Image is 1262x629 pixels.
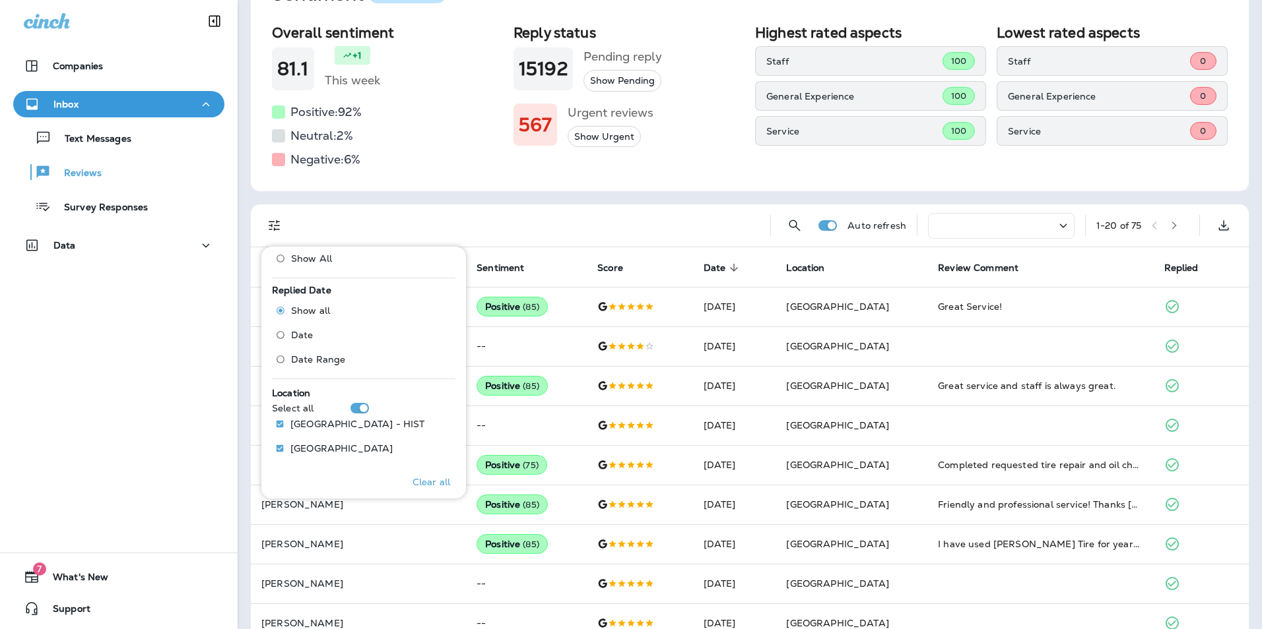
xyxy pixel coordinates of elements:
p: Text Messages [51,133,131,146]
p: +1 [352,49,362,62]
div: Filters [261,239,466,498]
span: [GEOGRAPHIC_DATA] [786,617,888,629]
p: Survey Responses [51,202,148,214]
button: Show Pending [583,70,661,92]
span: 100 [951,55,966,67]
span: 0 [1200,90,1206,102]
td: -- [466,564,587,603]
td: -- [466,326,587,366]
span: Review Comment [938,262,1036,274]
span: Sentiment [477,262,541,274]
span: ( 85 ) [523,539,539,550]
h1: 15192 [519,58,568,80]
div: 1 - 20 of 75 [1096,220,1141,231]
p: [PERSON_NAME] [261,499,455,510]
button: 7What's New [13,564,224,590]
span: 7 [33,562,46,576]
p: [PERSON_NAME] [261,618,455,628]
td: [DATE] [693,366,776,405]
span: What's New [40,572,108,587]
span: [GEOGRAPHIC_DATA] [786,419,888,431]
p: Staff [766,56,943,67]
span: [GEOGRAPHIC_DATA] [786,459,888,471]
td: [DATE] [693,524,776,564]
p: [GEOGRAPHIC_DATA] [290,443,393,454]
button: Support [13,595,224,622]
button: Text Messages [13,124,224,152]
div: Positive [477,455,547,475]
td: [DATE] [693,287,776,326]
h1: 567 [519,114,552,136]
p: Service [1008,126,1190,136]
button: Survey Responses [13,193,224,220]
div: Friendly and professional service! Thanks Ron! [938,498,1143,511]
p: Auto refresh [847,220,906,231]
span: ( 75 ) [523,460,539,471]
span: [GEOGRAPHIC_DATA] [786,498,888,510]
h1: 81.1 [277,58,309,80]
div: Sentiment [251,19,1249,191]
span: Replied [1164,262,1199,274]
span: Location [272,387,310,399]
button: Show Urgent [568,126,641,148]
span: Show All [291,253,332,264]
span: Location [786,262,842,274]
span: Support [40,603,90,619]
p: Companies [53,61,103,71]
span: [GEOGRAPHIC_DATA] [786,380,888,392]
span: Date [291,330,314,340]
div: Completed requested tire repair and oil change and customer service was very good [938,458,1143,471]
span: 0 [1200,55,1206,67]
span: [GEOGRAPHIC_DATA] [786,538,888,550]
button: Data [13,232,224,258]
span: [GEOGRAPHIC_DATA] [786,340,888,352]
span: 100 [951,90,966,102]
span: Date [704,262,726,274]
button: Inbox [13,91,224,117]
button: Search Reviews [781,212,808,239]
div: I have used Jensen Tire for years and have always had excellent service. [938,537,1143,551]
button: Companies [13,53,224,79]
h2: Lowest rated aspects [997,24,1228,41]
span: Sentiment [477,262,524,274]
span: ( 85 ) [523,499,539,510]
p: Clear all [413,477,450,487]
span: [GEOGRAPHIC_DATA] [786,301,888,313]
td: [DATE] [693,326,776,366]
p: Service [766,126,943,136]
h5: Neutral: 2 % [290,125,353,146]
p: Select all [272,403,314,413]
div: Positive [477,376,548,396]
td: [DATE] [693,405,776,445]
span: Review Comment [938,262,1018,274]
p: General Experience [1008,91,1190,102]
p: Reviews [51,167,102,180]
h5: Negative: 6 % [290,149,360,170]
span: Score [597,262,623,274]
td: [DATE] [693,485,776,524]
div: Positive [477,534,548,554]
h2: Overall sentiment [272,24,503,41]
button: Clear all [407,465,455,498]
span: 100 [951,125,966,136]
p: [PERSON_NAME] [261,578,455,589]
span: Date [704,262,743,274]
button: Export as CSV [1211,212,1237,239]
span: Show all [291,305,330,316]
h5: This week [325,70,380,91]
span: Replied [1164,262,1216,274]
button: Filters [261,212,288,239]
p: Data [53,240,76,251]
td: [DATE] [693,564,776,603]
h2: Highest rated aspects [755,24,986,41]
button: Collapse Sidebar [196,8,233,34]
div: Positive [477,297,548,316]
div: Great service and staff is always great. [938,379,1143,392]
h5: Positive: 92 % [290,102,362,123]
p: [GEOGRAPHIC_DATA] - HIST [290,419,424,429]
p: General Experience [766,91,943,102]
span: ( 85 ) [523,380,539,392]
h2: Reply status [514,24,745,41]
span: Replied Date [272,284,331,296]
span: [GEOGRAPHIC_DATA] [786,578,888,589]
